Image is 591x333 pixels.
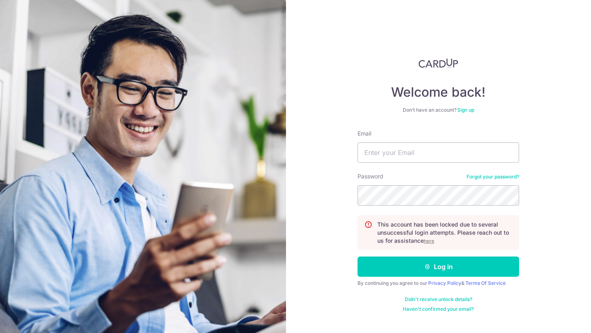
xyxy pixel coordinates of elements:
[457,107,474,113] a: Sign up
[358,129,371,138] label: Email
[377,221,512,245] p: This account has been locked due to several unsuccessful login attempts. Please reach out to us f...
[358,84,519,100] h4: Welcome back!
[465,280,506,286] a: Terms Of Service
[467,174,519,180] a: Forgot your password?
[358,107,519,113] div: Don’t have an account?
[419,58,458,68] img: CardUp Logo
[358,257,519,277] button: Log in
[424,238,434,244] a: here
[358,142,519,163] input: Enter your Email
[428,280,461,286] a: Privacy Policy
[405,296,472,303] a: Didn't receive unlock details?
[358,172,383,180] label: Password
[403,306,474,312] a: Haven't confirmed your email?
[358,280,519,286] div: By continuing you agree to our &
